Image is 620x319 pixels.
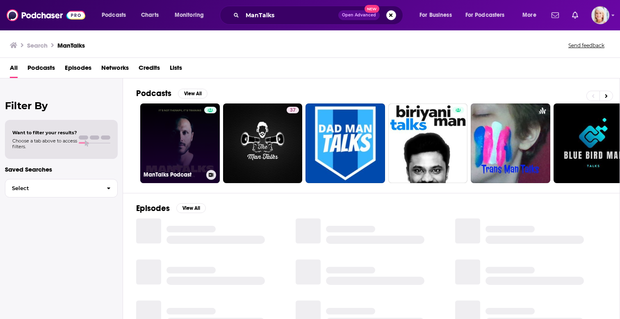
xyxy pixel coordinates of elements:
a: Charts [136,9,164,22]
span: For Business [419,9,452,21]
h2: Episodes [136,203,170,213]
p: Saved Searches [5,165,118,173]
span: Logged in as ashtonrc [591,6,609,24]
a: Lists [170,61,182,78]
span: 37 [290,106,296,115]
button: Select [5,179,118,197]
span: Podcasts [102,9,126,21]
button: View All [178,89,207,99]
button: View All [176,203,206,213]
button: open menu [414,9,462,22]
h3: ManTalks Podcast [144,171,203,178]
button: open menu [169,9,214,22]
button: open menu [460,9,517,22]
a: All [10,61,18,78]
h2: Filter By [5,100,118,112]
span: Select [5,186,100,191]
span: For Podcasters [465,9,505,21]
h3: Search [27,41,48,49]
span: Choose a tab above to access filters. [12,138,77,149]
span: More [522,9,536,21]
button: open menu [517,9,547,22]
span: New [365,5,379,13]
a: Show notifications dropdown [548,8,562,22]
h3: ManTalks [57,41,85,49]
img: Podchaser - Follow, Share and Rate Podcasts [7,7,85,23]
div: Search podcasts, credits, & more... [228,6,411,25]
img: User Profile [591,6,609,24]
button: open menu [96,9,137,22]
h2: Podcasts [136,88,171,99]
a: Podcasts [27,61,55,78]
span: Open Advanced [342,13,376,17]
a: EpisodesView All [136,203,206,213]
a: PodcastsView All [136,88,207,99]
a: Show notifications dropdown [569,8,581,22]
span: Want to filter your results? [12,130,77,135]
button: Open AdvancedNew [338,10,380,20]
span: Charts [141,9,159,21]
a: 37 [287,107,299,113]
a: 37 [223,103,303,183]
a: Credits [139,61,160,78]
a: Episodes [65,61,91,78]
a: Networks [101,61,129,78]
span: Monitoring [175,9,204,21]
a: ManTalks Podcast [140,103,220,183]
button: Show profile menu [591,6,609,24]
input: Search podcasts, credits, & more... [242,9,338,22]
button: Send feedback [566,42,607,49]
